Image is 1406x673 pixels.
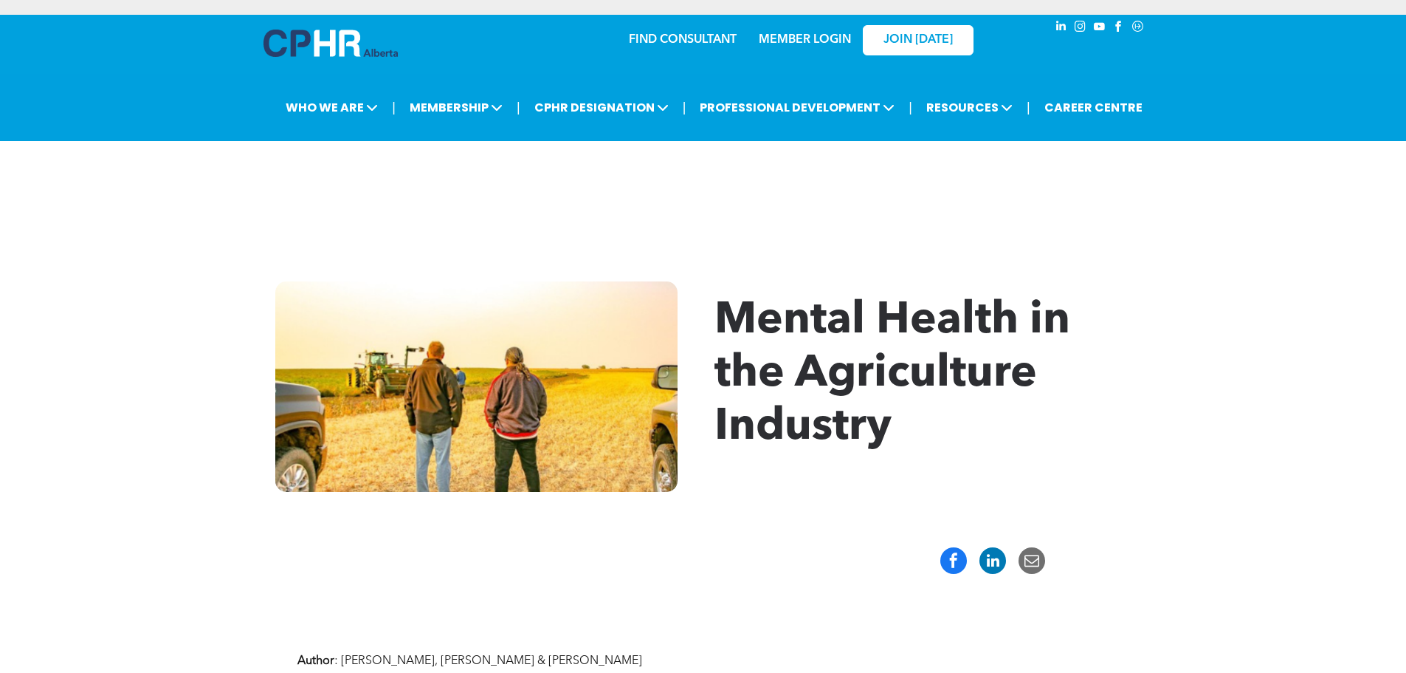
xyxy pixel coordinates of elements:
[334,655,642,667] span: : [PERSON_NAME], [PERSON_NAME] & [PERSON_NAME]
[883,33,953,47] span: JOIN [DATE]
[281,94,382,121] span: WHO WE ARE
[1027,92,1030,123] li: |
[530,94,673,121] span: CPHR DESIGNATION
[1130,18,1146,38] a: Social network
[863,25,973,55] a: JOIN [DATE]
[392,92,396,123] li: |
[297,655,334,667] strong: Author
[1092,18,1108,38] a: youtube
[714,299,1070,450] span: Mental Health in the Agriculture Industry
[1040,94,1147,121] a: CAREER CENTRE
[1053,18,1069,38] a: linkedin
[1072,18,1089,38] a: instagram
[695,94,899,121] span: PROFESSIONAL DEVELOPMENT
[1111,18,1127,38] a: facebook
[517,92,520,123] li: |
[683,92,686,123] li: |
[263,30,398,57] img: A blue and white logo for cp alberta
[405,94,507,121] span: MEMBERSHIP
[909,92,912,123] li: |
[759,34,851,46] a: MEMBER LOGIN
[629,34,737,46] a: FIND CONSULTANT
[922,94,1017,121] span: RESOURCES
